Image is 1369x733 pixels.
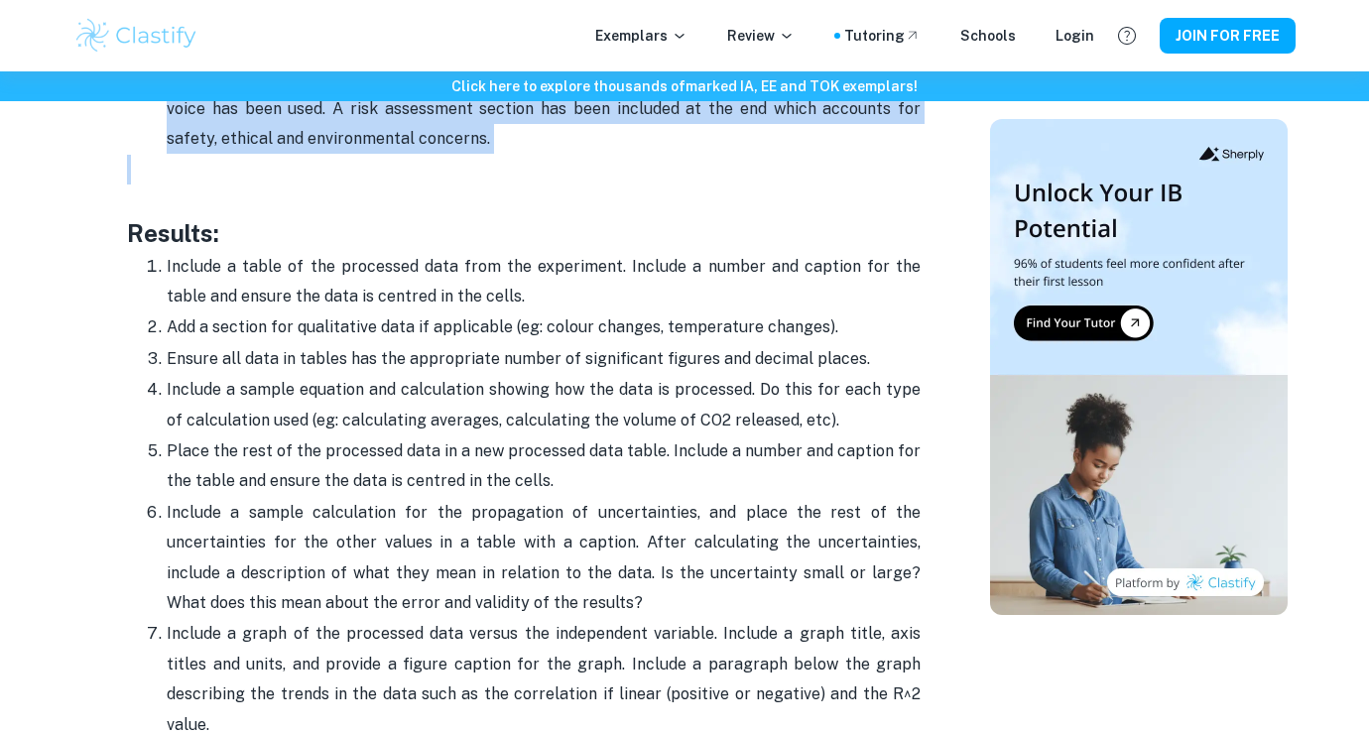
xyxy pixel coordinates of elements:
p: Include a sample equation and calculation showing how the data is processed. Do this for each typ... [167,375,921,435]
p: Ensure all data in tables has the appropriate number of significant figures and decimal places. [167,344,921,374]
p: Add a section for qualitative data if applicable (eg: colour changes, temperature changes). [167,312,921,342]
img: Thumbnail [990,119,1288,615]
button: Help and Feedback [1110,19,1144,53]
button: JOIN FOR FREE [1160,18,1296,54]
a: Login [1056,25,1094,47]
p: Include a sample calculation for the propagation of uncertainties, and place the rest of the unce... [167,498,921,619]
a: Schools [960,25,1016,47]
p: Place the rest of the processed data in a new processed data table. Include a number and caption ... [167,436,921,497]
p: Exemplars [595,25,687,47]
p: All steps of the method are accurately noted down in the narrative tone and no first-person voice... [167,64,921,155]
h6: Click here to explore thousands of marked IA, EE and TOK exemplars ! [4,75,1365,97]
img: Clastify logo [73,16,199,56]
a: Tutoring [844,25,921,47]
p: Include a table of the processed data from the experiment. Include a number and caption for the t... [167,252,921,312]
h3: Results: [127,215,921,251]
p: Review [727,25,795,47]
